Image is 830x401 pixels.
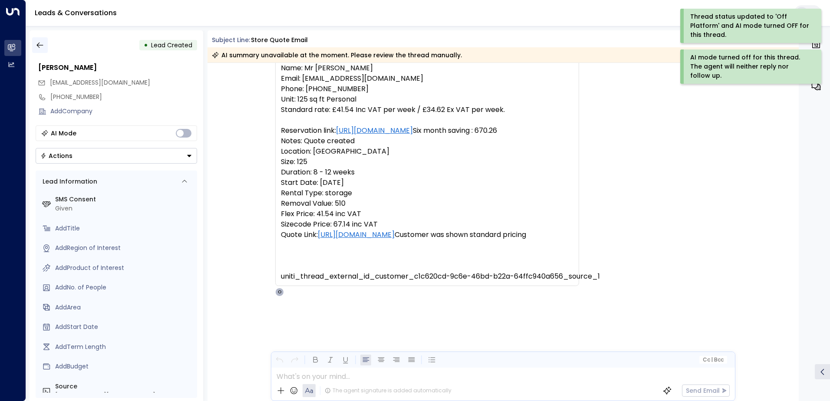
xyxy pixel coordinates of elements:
label: Source [55,382,194,391]
div: [EMAIL_ADDRESS][DOMAIN_NAME] [55,391,194,400]
div: [PHONE_NUMBER] [50,92,197,102]
span: Subject Line: [212,36,250,44]
div: Given [55,204,194,213]
div: Lead Information [40,177,97,186]
button: Cc|Bcc [699,356,727,364]
div: O [275,288,284,296]
span: [EMAIL_ADDRESS][DOMAIN_NAME] [50,78,150,87]
button: Redo [289,355,300,365]
div: The agent signature is added automatically [325,387,451,394]
span: stonep@bluestones.co.uk [50,78,150,87]
div: AddNo. of People [55,283,194,292]
div: Button group with a nested menu [36,148,197,164]
a: [URL][DOMAIN_NAME] [336,125,413,136]
div: AddCompany [50,107,197,116]
div: AddTerm Length [55,342,194,352]
div: Store Quote Email [251,36,308,45]
a: Leads & Conversations [35,8,117,18]
button: Undo [274,355,285,365]
span: Lead Created [151,41,192,49]
div: AddProduct of Interest [55,263,194,273]
div: AddRegion of Interest [55,243,194,253]
div: AddStart Date [55,322,194,332]
div: AddBudget [55,362,194,371]
div: AddArea [55,303,194,312]
label: SMS Consent [55,195,194,204]
div: AI Mode [51,129,76,138]
a: [URL][DOMAIN_NAME] [318,230,395,240]
div: AI summary unavailable at the moment. Please review the thread manually. [212,51,462,59]
div: • [144,37,148,53]
span: Cc Bcc [702,357,723,363]
div: AddTitle [55,224,194,233]
pre: Name: Mr [PERSON_NAME] Email: [EMAIL_ADDRESS][DOMAIN_NAME] Phone: [PHONE_NUMBER] Unit: 125 sq ft ... [281,63,573,282]
div: [PERSON_NAME] [38,62,197,73]
span: | [711,357,713,363]
div: AI mode turned off for this thread. The agent will neither reply nor follow up. [690,53,810,80]
button: Actions [36,148,197,164]
div: Thread status updated to 'Off Platform' and AI mode turned OFF for this thread. [690,12,810,39]
div: Actions [40,152,72,160]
